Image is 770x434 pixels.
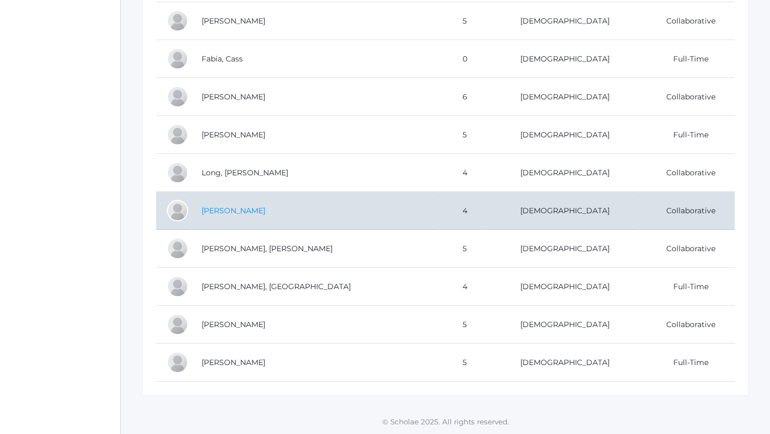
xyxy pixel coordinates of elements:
[202,130,265,139] a: [PERSON_NAME]
[121,416,770,427] p: © Scholae 2025. All rights reserved.
[439,344,482,382] td: 5
[639,40,735,78] td: Full-Time
[167,48,188,69] div: Cass Fabia
[202,320,265,329] a: [PERSON_NAME]
[202,168,288,177] a: Long, [PERSON_NAME]
[439,192,482,230] td: 4
[167,86,188,107] div: Isaac Gregorchuk
[639,154,735,192] td: Collaborative
[202,358,265,367] a: [PERSON_NAME]
[167,352,188,373] div: Theodore Swift
[639,2,735,40] td: Collaborative
[639,192,735,230] td: Collaborative
[202,282,351,291] a: [PERSON_NAME], [GEOGRAPHIC_DATA]
[167,10,188,32] div: Nathan Dishchekenian
[482,116,639,154] td: [DEMOGRAPHIC_DATA]
[439,306,482,344] td: 5
[482,40,639,78] td: [DEMOGRAPHIC_DATA]
[439,230,482,268] td: 5
[439,40,482,78] td: 0
[439,2,482,40] td: 5
[482,230,639,268] td: [DEMOGRAPHIC_DATA]
[167,276,188,297] div: Siena Mikhail
[439,154,482,192] td: 4
[167,238,188,259] div: Smith Mansi
[639,306,735,344] td: Collaborative
[439,78,482,116] td: 6
[482,78,639,116] td: [DEMOGRAPHIC_DATA]
[482,2,639,40] td: [DEMOGRAPHIC_DATA]
[202,244,333,253] a: [PERSON_NAME], [PERSON_NAME]
[167,124,188,145] div: Gabriella Gianna Guerra
[167,314,188,335] div: Emmy Rodarte
[202,92,265,102] a: [PERSON_NAME]
[639,268,735,306] td: Full-Time
[639,344,735,382] td: Full-Time
[202,206,265,215] a: [PERSON_NAME]
[167,162,188,183] div: Wren Long
[482,154,639,192] td: [DEMOGRAPHIC_DATA]
[639,116,735,154] td: Full-Time
[482,192,639,230] td: [DEMOGRAPHIC_DATA]
[439,116,482,154] td: 5
[639,230,735,268] td: Collaborative
[202,54,243,64] a: Fabia, Cass
[439,268,482,306] td: 4
[202,16,265,26] a: [PERSON_NAME]
[482,306,639,344] td: [DEMOGRAPHIC_DATA]
[639,78,735,116] td: Collaborative
[167,200,188,221] div: Levi Lopez
[482,344,639,382] td: [DEMOGRAPHIC_DATA]
[482,268,639,306] td: [DEMOGRAPHIC_DATA]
